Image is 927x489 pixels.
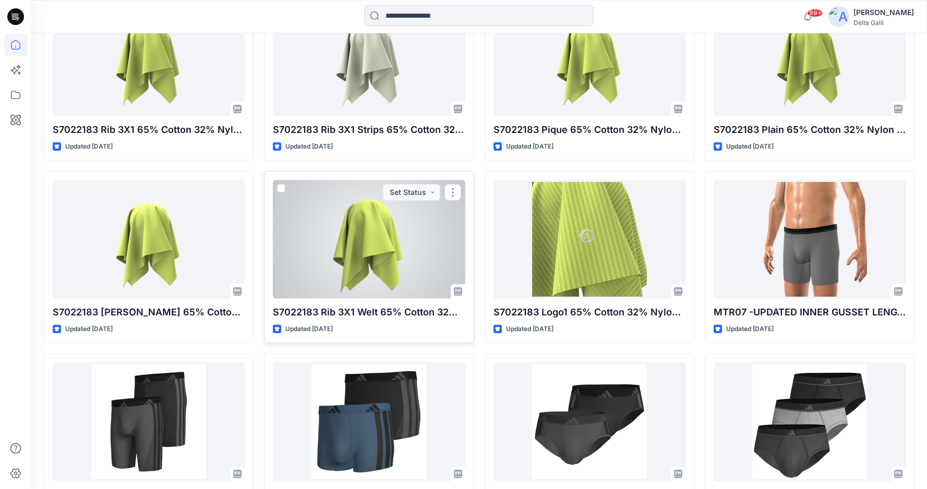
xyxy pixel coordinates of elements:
[506,141,553,152] p: Updated [DATE]
[493,180,685,298] a: S7022183 Logo1 65% Cotton 32% Nylon 3% Elastane 144N
[273,362,465,481] a: SPORT SS26_SEAMLES BOXER BRIEF OPT4_V2 1-NEW WB_01 TRUNK
[285,141,333,152] p: Updated [DATE]
[726,141,774,152] p: Updated [DATE]
[53,123,245,137] p: S7022183 Rib 3X1 65% Cotton 32% Nylon 3% Elastane 144N
[53,362,245,481] a: SPORT SS26_SEAMLES BOXER BRIEF OPT4_V2 1-NEW WB_01 TRUNK FW25_V1 (1)
[807,9,823,17] span: 99+
[53,180,245,298] a: S7022183 Terry 65% Cotton 32% Nylon 3% Elastane 144N
[493,362,685,481] a: SPORT SS26 seamless brief
[285,324,333,335] p: Updated [DATE]
[493,123,685,137] p: S7022183 Pique 65% Cotton 32% Nylon 3% Elastane 144N
[65,141,113,152] p: Updated [DATE]
[714,362,906,481] a: DCV600_SPORT_SS26_G4_ACTIVE MICRO FLEX ECO_BRIEF (2) FOR DECATHLON
[493,305,685,320] p: S7022183 Logo1 65% Cotton 32% Nylon 3% Elastane 144N
[273,305,465,320] p: S7022183 Rib 3X1 Welt 65% Cotton 32% Nylon 3% Elastane 144N
[506,324,553,335] p: Updated [DATE]
[726,324,774,335] p: Updated [DATE]
[853,19,914,27] div: Delta Galil
[273,123,465,137] p: S7022183 Rib 3X1 Strips 65% Cotton 32% Nylon 3% Elastane 144N
[714,305,906,320] p: MTR07 -UPDATED INNER GUSSET LENGTH 2
[853,6,914,19] div: [PERSON_NAME]
[65,324,113,335] p: Updated [DATE]
[828,6,849,27] img: avatar
[53,305,245,320] p: S7022183 [PERSON_NAME] 65% Cotton 32% Nylon 3% Elastane 144N
[714,123,906,137] p: S7022183 Plain 65% Cotton 32% Nylon 3% Elastane 144N
[273,180,465,298] a: S7022183 Rib 3X1 Welt 65% Cotton 32% Nylon 3% Elastane 144N
[714,180,906,298] a: MTR07 -UPDATED INNER GUSSET LENGTH 2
